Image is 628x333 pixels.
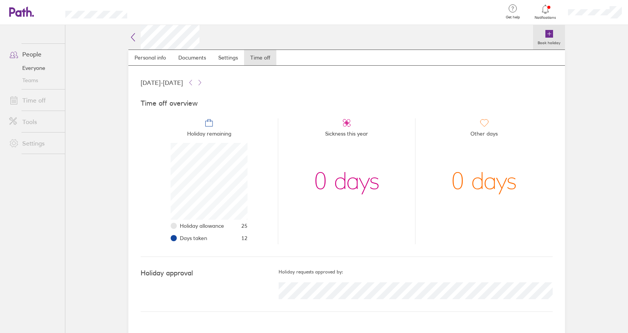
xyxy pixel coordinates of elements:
a: Personal info [128,50,172,65]
a: Time off [3,93,65,108]
a: Time off [244,50,276,65]
a: Notifications [533,4,558,20]
h4: Holiday approval [141,269,279,277]
a: Tools [3,114,65,129]
div: 0 days [451,143,517,220]
h4: Time off overview [141,99,553,108]
span: Notifications [533,15,558,20]
a: Book holiday [533,25,565,50]
a: People [3,46,65,62]
span: [DATE] - [DATE] [141,79,183,86]
a: Settings [212,50,244,65]
div: 0 days [314,143,380,220]
span: Holiday allowance [180,223,224,229]
span: Holiday remaining [187,128,231,143]
span: 12 [241,235,248,241]
label: Book holiday [533,38,565,45]
span: Get help [500,15,525,20]
span: Sickness this year [325,128,368,143]
h5: Holiday requests approved by: [279,269,553,275]
span: 25 [241,223,248,229]
a: Everyone [3,62,65,74]
a: Documents [172,50,212,65]
span: Days taken [180,235,207,241]
a: Teams [3,74,65,86]
span: Other days [470,128,498,143]
a: Settings [3,136,65,151]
